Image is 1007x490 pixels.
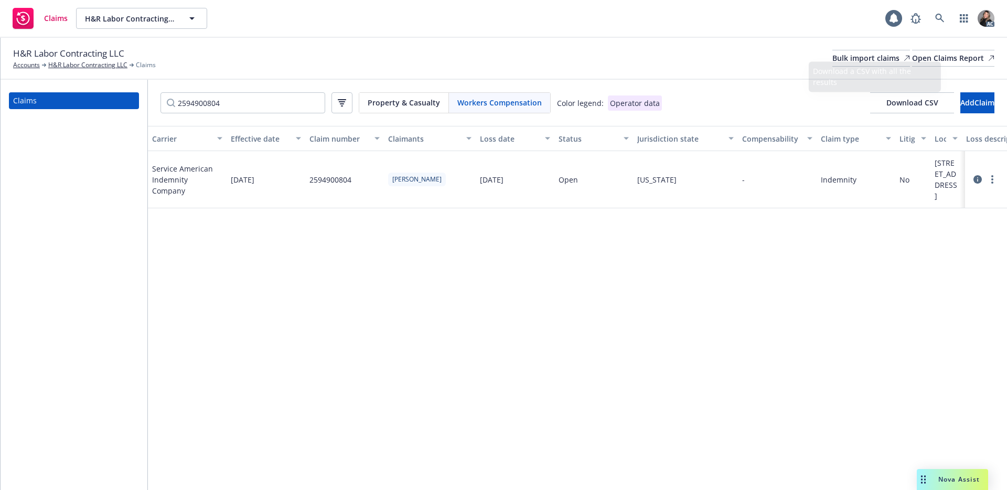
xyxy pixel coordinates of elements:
span: H&R Labor Contracting LLC [85,13,176,24]
div: Claims [13,92,37,109]
span: Workers Compensation [457,97,542,108]
a: Switch app [954,8,974,29]
button: Carrier [148,126,227,151]
span: Add Claim [960,98,994,108]
span: Service American Indemnity Company [152,163,222,196]
div: [STREET_ADDRESS] [935,157,958,201]
button: Nova Assist [917,469,988,490]
img: photo [978,10,994,27]
button: Location [930,126,962,151]
div: [US_STATE] [637,174,677,185]
span: H&R Labor Contracting LLC [13,47,124,60]
button: Compensability [738,126,817,151]
span: [DATE] [231,174,254,185]
div: Effective date [231,133,290,144]
span: Download CSV [886,98,938,108]
input: Filter by keyword [160,92,325,113]
button: Download CSV [870,92,954,113]
a: H&R Labor Contracting LLC [48,60,127,70]
span: Claims [136,60,156,70]
button: Claim type [817,126,895,151]
div: Location [935,133,946,144]
div: Status [559,133,617,144]
div: - [742,174,745,185]
div: Indemnity [821,174,856,185]
div: Bulk import claims [832,50,910,66]
div: Litigated [899,133,915,144]
a: Search [929,8,950,29]
div: Compensability [742,133,801,144]
button: Litigated [895,126,930,151]
button: Claimants [384,126,476,151]
a: Report a Bug [905,8,926,29]
div: Claim number [309,133,368,144]
span: Claims [44,14,68,23]
a: Accounts [13,60,40,70]
button: H&R Labor Contracting LLC [76,8,207,29]
button: Loss date [476,126,554,151]
div: 2594900804 [309,174,351,185]
div: Color legend: [557,98,604,109]
span: Nova Assist [938,475,980,484]
div: [DATE] [480,174,504,185]
a: Bulk import claims [832,50,910,67]
a: Open Claims Report [912,50,994,67]
div: Open [559,174,578,185]
button: Jurisdiction state [633,126,738,151]
div: No [899,174,909,185]
div: Open Claims Report [912,50,994,66]
a: Claims [9,92,139,109]
a: more [986,173,999,186]
div: Claim type [821,133,880,144]
div: Operator data [608,95,662,111]
div: Loss date [480,133,539,144]
span: Property & Casualty [368,97,440,108]
div: Drag to move [917,469,930,490]
div: Claimants [388,133,460,144]
button: Status [554,126,633,151]
div: Jurisdiction state [637,133,722,144]
div: Carrier [152,133,211,144]
button: Effective date [227,126,305,151]
button: Claim number [305,126,384,151]
button: AddClaim [960,92,994,113]
span: [PERSON_NAME] [392,175,442,184]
